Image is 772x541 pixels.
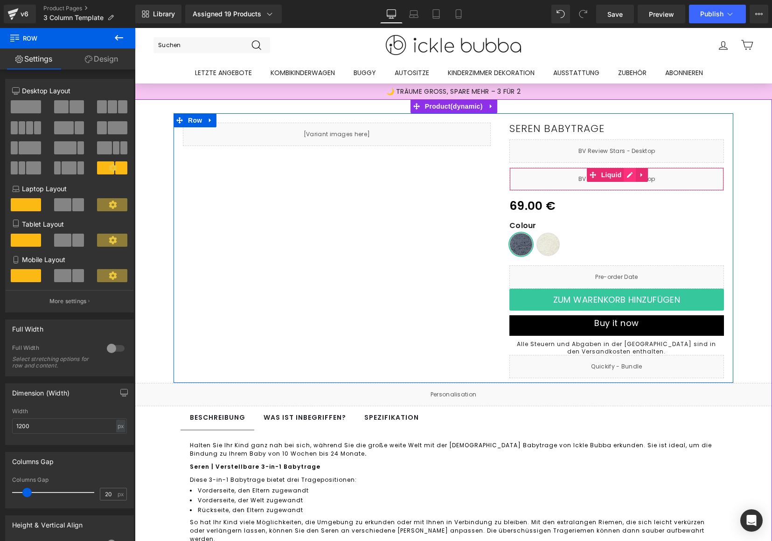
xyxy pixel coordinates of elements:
span: Save [607,9,623,19]
button: More [750,5,768,23]
input: Suchen [19,9,135,25]
span: Zum Warenkorb hinzufügen [418,266,546,277]
div: Columns Gap [12,477,127,483]
p: Laptop Layout [12,184,127,194]
button: Buy it now [375,287,589,308]
button: Undo [551,5,570,23]
a: Laptop [403,5,425,23]
span: Row [51,85,70,99]
span: Library [153,10,175,18]
a: Design [68,49,135,69]
span: 3 Column Template [43,14,104,21]
a: 🌙 Träume groß, spare mehr – 3 für 2 [251,59,386,68]
a: Autositze [250,34,304,55]
a: Expand / Collapse [350,71,362,85]
button: Redo [574,5,592,23]
div: Full Width [12,344,97,354]
a: Seren Babytrage [375,95,470,107]
div: Width [12,408,127,415]
li: Vorderseite, den Eltern zugewandt [55,458,582,467]
span: Publish [700,10,723,18]
input: auto [12,418,127,434]
a: Expand / Collapse [70,85,82,99]
div: Open Intercom Messenger [740,509,763,532]
a: Einkaufswagen [600,3,624,31]
span: px [118,491,125,497]
div: Full Width [12,320,43,333]
span: Stone [411,205,415,229]
button: More settings [6,290,133,312]
p: So hat Ihr Kind viele Möglichkeiten, die Umgebung zu erkunden oder mit Ihnen in Verbindung zu ble... [55,488,582,518]
a: New Library [135,5,181,23]
div: Beschreibung [55,385,111,395]
div: Columns Gap [12,452,54,465]
a: Mobile [447,5,470,23]
a: Desktop [380,5,403,23]
a: Zubehör [474,34,521,55]
p: Mobile Layout [12,255,127,264]
a: Letzte Angebote [51,34,126,55]
span: Liquid [464,140,489,154]
p: Desktop Layout [12,86,127,96]
a: Product Pages [43,5,135,12]
div: Spezifikation [230,385,284,395]
div: Height & Vertical Align [12,516,83,529]
div: px [116,420,125,432]
strong: Seren | Verstellbare 3-in-1 Babytrage [55,435,186,443]
a: Buggy [209,34,250,55]
a: Expand / Collapse [501,140,514,154]
a: v6 [4,5,36,23]
a: Tablet [425,5,447,23]
strong: . [230,422,232,430]
li: Vorderseite, der Welt zugewandt [55,468,582,477]
div: Assigned 19 Products [193,9,274,19]
label: Colour [375,193,589,204]
div: Dimension (Width) [12,384,70,397]
span: Schiefer [384,205,388,229]
p: Halten Sie Ihr Kind ganz nah bei sich, während Sie die große weite Welt mit der [DEMOGRAPHIC_DATA... [55,411,582,432]
div: Was ist inbegriffen? [129,385,211,395]
a: Preview [638,5,685,23]
a: Kinderzimmer Dekoration [304,34,409,55]
span: 69.00 € [375,172,421,184]
span: Row [9,28,103,49]
p: Diese 3-in-1 Babytrage bietet drei Tragepositionen: [55,445,582,458]
span: Product [288,71,350,85]
a: Kombikinderwagen [126,34,209,55]
button: Publish [689,5,746,23]
div: v6 [19,8,30,20]
div: Select stretching options for row and content. [12,356,96,369]
a: Abonnieren [521,34,577,55]
a: Ausstattung [409,34,474,55]
li: Rückseite, den Eltern zugewandt [55,478,582,486]
p: Alle Steuern und Abgaben in der [GEOGRAPHIC_DATA] sind in den Versandkosten enthalten. [379,312,584,327]
p: More settings [49,297,87,305]
p: Tablet Layout [12,219,127,229]
span: Preview [649,9,674,19]
button: Zum Warenkorb hinzufügen [375,261,589,283]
